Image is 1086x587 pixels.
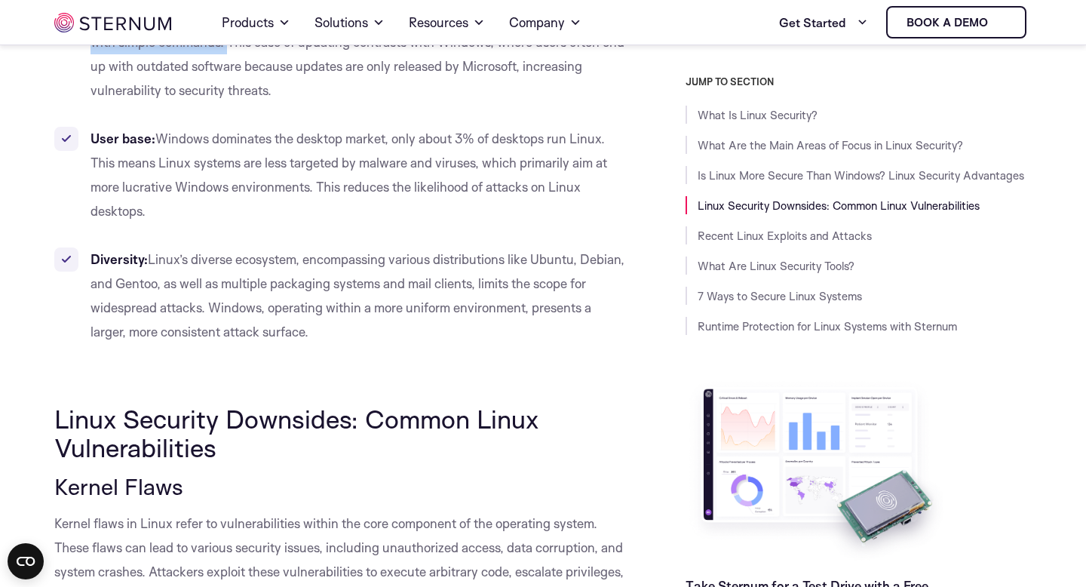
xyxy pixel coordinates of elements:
img: sternum iot [994,17,1006,29]
a: Solutions [314,2,385,44]
a: Recent Linux Exploits and Attacks [698,229,872,243]
a: What Are Linux Security Tools? [698,259,854,273]
button: Open CMP widget [8,543,44,579]
span: Kernel Flaws [54,472,183,500]
span: Windows dominates the desktop market, only about 3% of desktops run Linux. This means Linux syste... [90,131,607,219]
a: Runtime Protection for Linux Systems with Sternum [698,319,957,333]
span: Linux users can easily install updates and security patches via package managers with simple comm... [90,10,624,98]
a: Linux Security Downsides: Common Linux Vulnerabilities [698,198,980,213]
a: Is Linux More Secure Than Windows? Linux Security Advantages [698,168,1024,183]
a: Company [509,2,581,44]
b: User base: [90,131,155,146]
a: Resources [409,2,485,44]
a: What Is Linux Security? [698,108,818,122]
img: Take Sternum for a Test Drive with a Free Evaluation Kit [686,377,949,565]
h3: JUMP TO SECTION [686,75,1032,88]
a: What Are the Main Areas of Focus in Linux Security? [698,138,963,152]
img: sternum iot [54,13,171,32]
a: 7 Ways to Secure Linux Systems [698,289,862,303]
b: Diversity: [90,251,148,267]
a: Book a demo [886,6,1026,38]
a: Products [222,2,290,44]
a: Get Started [779,8,868,38]
span: Linux Security Downsides: Common Linux Vulnerabilities [54,403,538,463]
span: Linux’s diverse ecosystem, encompassing various distributions like Ubuntu, Debian, and Gentoo, as... [90,251,624,340]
